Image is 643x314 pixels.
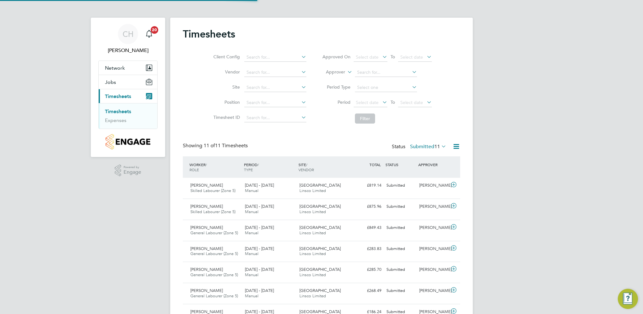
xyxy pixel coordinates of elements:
span: Manual [245,293,258,299]
div: [PERSON_NAME] [417,201,449,212]
span: Manual [245,272,258,277]
span: ROLE [189,167,199,172]
input: Select one [355,83,417,92]
div: Submitted [384,180,417,191]
label: Site [211,84,240,90]
label: Approver [317,69,345,75]
a: Powered byEngage [115,165,142,177]
span: 11 Timesheets [204,142,248,149]
span: [GEOGRAPHIC_DATA] [299,204,341,209]
span: [DATE] - [DATE] [245,225,274,230]
span: Skilled Labourer (Zone 5) [190,188,235,193]
span: Jobs [105,79,116,85]
input: Search for... [244,98,306,107]
div: Submitted [384,223,417,233]
div: £268.49 [351,286,384,296]
div: Submitted [384,244,417,254]
label: Period Type [322,84,350,90]
div: Submitted [384,286,417,296]
span: Linsco Limited [299,272,326,277]
span: Linsco Limited [299,251,326,256]
span: [GEOGRAPHIC_DATA] [299,246,341,251]
label: Position [211,99,240,105]
span: [PERSON_NAME] [190,246,223,251]
span: [PERSON_NAME] [190,225,223,230]
div: £285.70 [351,265,384,275]
span: / [306,162,307,167]
span: Select date [400,54,423,60]
h2: Timesheets [183,28,235,40]
span: Chris Harrison [98,47,158,54]
span: [PERSON_NAME] [190,267,223,272]
div: WORKER [188,159,242,175]
input: Search for... [244,53,306,62]
span: CH [123,30,134,38]
div: APPROVER [417,159,449,170]
div: Timesheets [99,103,157,129]
button: Engage Resource Center [618,289,638,309]
span: 20 [151,26,158,34]
div: [PERSON_NAME] [417,223,449,233]
span: General Labourer (Zone 5) [190,251,238,256]
button: Filter [355,113,375,124]
div: [PERSON_NAME] [417,265,449,275]
span: To [389,53,397,61]
span: TOTAL [369,162,381,167]
button: Network [99,61,157,75]
span: [DATE] - [DATE] [245,183,274,188]
span: 11 of [204,142,215,149]
span: Skilled Labourer (Zone 5) [190,209,235,214]
span: [PERSON_NAME] [190,288,223,293]
label: Submitted [410,143,446,150]
a: 20 [143,24,155,44]
input: Search for... [355,68,417,77]
span: / [206,162,207,167]
div: £849.43 [351,223,384,233]
span: To [389,98,397,106]
span: Timesheets [105,93,131,99]
span: Linsco Limited [299,230,326,235]
div: Submitted [384,265,417,275]
a: Go to home page [98,134,158,149]
input: Search for... [244,113,306,122]
div: £875.96 [351,201,384,212]
span: [GEOGRAPHIC_DATA] [299,183,341,188]
span: Powered by [124,165,141,170]
span: [GEOGRAPHIC_DATA] [299,267,341,272]
span: General Labourer (Zone 5) [190,293,238,299]
span: [DATE] - [DATE] [245,204,274,209]
div: [PERSON_NAME] [417,244,449,254]
label: Client Config [211,54,240,60]
span: General Labourer (Zone 5) [190,230,238,235]
label: Vendor [211,69,240,75]
input: Search for... [244,83,306,92]
span: [DATE] - [DATE] [245,246,274,251]
div: PERIOD [242,159,297,175]
span: Network [105,65,125,71]
button: Timesheets [99,89,157,103]
span: 11 [434,143,440,150]
span: TYPE [244,167,253,172]
div: Status [392,142,448,151]
a: Timesheets [105,108,131,114]
div: STATUS [384,159,417,170]
span: General Labourer (Zone 5) [190,272,238,277]
div: [PERSON_NAME] [417,180,449,191]
span: VENDOR [298,167,314,172]
div: [PERSON_NAME] [417,286,449,296]
div: Submitted [384,201,417,212]
nav: Main navigation [91,18,165,157]
img: countryside-properties-logo-retina.png [106,134,150,149]
span: Manual [245,230,258,235]
div: SITE [297,159,351,175]
span: Linsco Limited [299,188,326,193]
span: [DATE] - [DATE] [245,267,274,272]
span: Select date [400,100,423,105]
span: [PERSON_NAME] [190,183,223,188]
a: Expenses [105,117,126,123]
span: Select date [356,100,379,105]
span: Linsco Limited [299,293,326,299]
input: Search for... [244,68,306,77]
div: Showing [183,142,249,149]
span: Select date [356,54,379,60]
